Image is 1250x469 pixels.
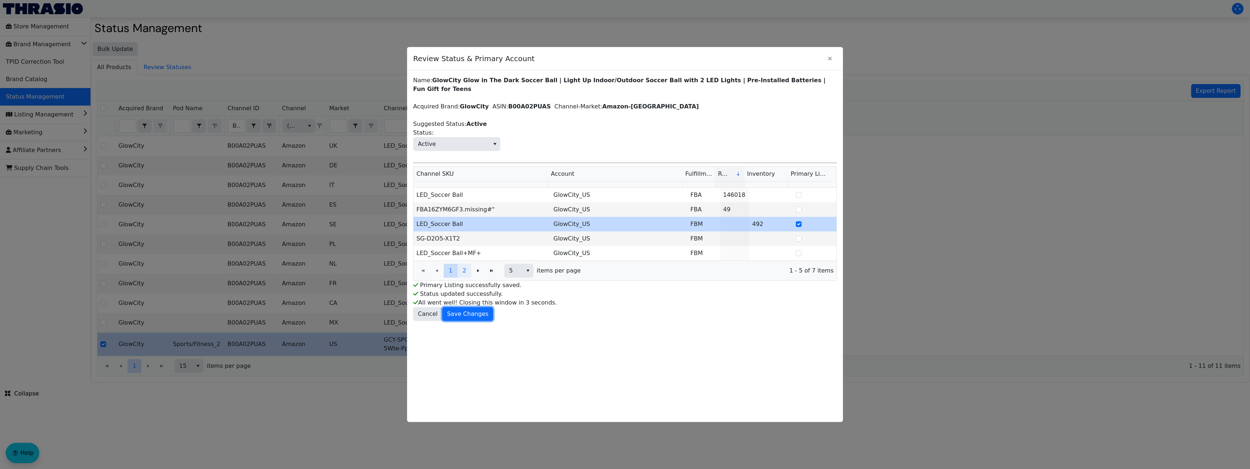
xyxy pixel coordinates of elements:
[796,192,802,198] input: Select Row
[551,231,687,246] td: GlowCity_US
[720,202,749,217] td: 49
[414,217,551,231] td: LED_Soccer Ball
[791,170,834,177] span: Primary Listing
[687,231,720,246] td: FBM
[523,264,533,277] button: select
[414,246,551,261] td: LED_Soccer Ball+MF+
[551,246,687,261] td: GlowCity_US
[747,170,775,178] span: Inventory
[685,170,712,178] span: Fulfillment
[414,231,551,246] td: SG-D2O5-X1T2
[413,76,837,321] div: Name: Acquired Brand: ASIN: Channel-Market: Suggested Status:
[418,140,436,148] span: Active
[413,290,837,298] div: Status updated successfully.
[414,202,551,217] td: FBA16ZYM6GF3.missing#"
[413,298,837,307] div: All went well! Closing this window in 3 seconds.
[720,188,749,202] td: 146018
[413,77,826,92] label: GlowCity Glow in The Dark Soccer Ball | Light Up Indoor/Outdoor Soccer Ball with 2 LED Lights | P...
[602,103,699,110] label: Amazon-[GEOGRAPHIC_DATA]
[413,49,823,68] span: Review Status & Primary Account
[418,310,437,318] span: Cancel
[687,246,720,261] td: FBM
[551,188,687,202] td: GlowCity_US
[463,266,466,275] span: 2
[586,266,834,275] span: 1 - 5 of 7 items
[537,266,581,275] span: items per page
[796,207,802,212] input: Select Row
[485,264,499,278] button: Go to the last page
[551,170,574,178] span: Account
[444,264,457,278] button: Page 1
[414,188,551,202] td: LED_Soccer Ball
[687,188,720,202] td: FBA
[551,202,687,217] td: GlowCity_US
[413,281,837,290] div: Primary Listing successfully saved.
[796,221,802,227] input: Select Row
[823,52,837,65] button: Close
[414,261,836,281] div: Page 1 of 2
[413,307,442,321] button: Cancel
[504,264,533,278] span: Page size
[471,264,485,278] button: Go to the next page
[416,170,454,178] span: Channel SKU
[749,217,793,231] td: 492
[413,137,500,151] span: Status:
[413,128,434,137] span: Status:
[718,170,730,178] span: Revenue
[449,266,452,275] span: 1
[447,310,488,318] span: Save Changes
[489,138,500,151] button: select
[509,266,518,275] span: 5
[467,120,487,127] label: Active
[457,264,471,278] button: Page 2
[551,217,687,231] td: GlowCity_US
[442,307,493,321] button: Save Changes
[687,217,720,231] td: FBM
[460,103,489,110] label: GlowCity
[508,103,551,110] label: B00A02PUAS
[687,202,720,217] td: FBA
[796,250,802,256] input: Select Row
[796,236,802,242] input: Select Row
